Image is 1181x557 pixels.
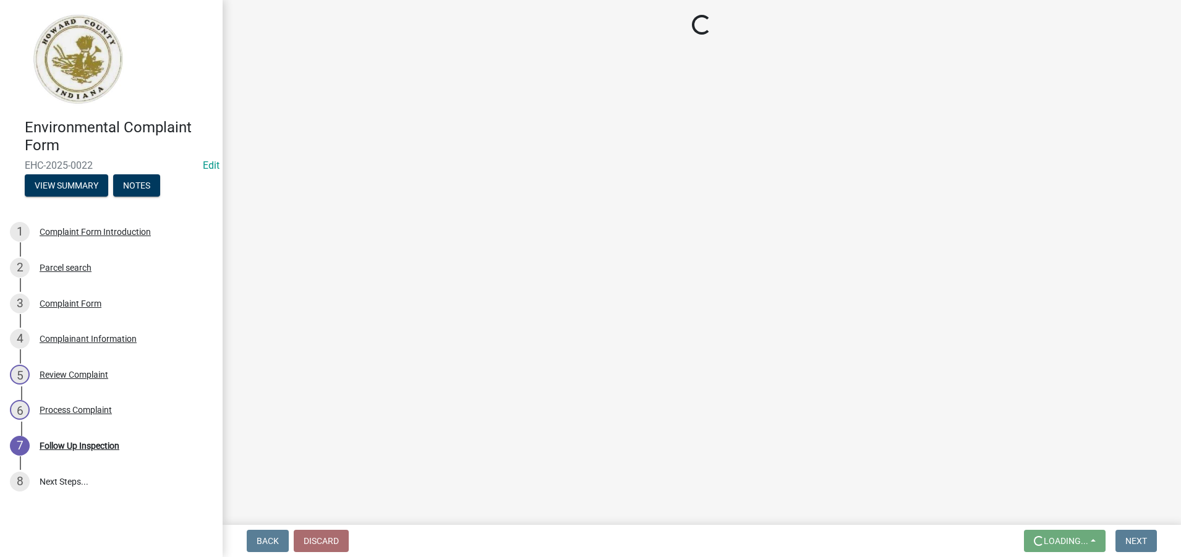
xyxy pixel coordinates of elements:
wm-modal-confirm: Edit Application Number [203,159,220,171]
div: 2 [10,258,30,278]
span: Next [1125,536,1147,546]
h4: Environmental Complaint Form [25,119,213,155]
div: 1 [10,222,30,242]
div: 6 [10,400,30,420]
div: Process Complaint [40,406,112,414]
div: Complaint Form [40,299,101,308]
div: 4 [10,329,30,349]
button: Back [247,530,289,552]
div: 7 [10,436,30,456]
button: Next [1115,530,1157,552]
div: Follow Up Inspection [40,441,119,450]
span: Loading... [1044,536,1088,546]
div: 3 [10,294,30,313]
wm-modal-confirm: Notes [113,181,160,191]
div: 8 [10,472,30,491]
div: Review Complaint [40,370,108,379]
button: View Summary [25,174,108,197]
div: Complaint Form Introduction [40,227,151,236]
div: Parcel search [40,263,92,272]
button: Notes [113,174,160,197]
div: Complainant Information [40,334,137,343]
span: EHC-2025-0022 [25,159,198,171]
img: Howard County, Indiana [25,13,130,106]
button: Discard [294,530,349,552]
a: Edit [203,159,220,171]
wm-modal-confirm: Summary [25,181,108,191]
div: 5 [10,365,30,385]
span: Back [257,536,279,546]
button: Loading... [1024,530,1106,552]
